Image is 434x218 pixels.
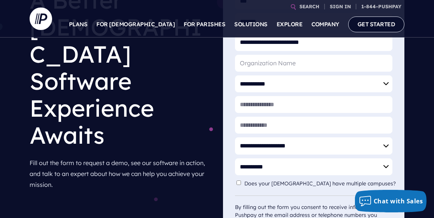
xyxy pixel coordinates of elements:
[355,190,427,212] button: Chat with Sales
[311,11,339,38] a: COMPANY
[184,11,225,38] a: FOR PARISHES
[96,11,175,38] a: FOR [DEMOGRAPHIC_DATA]
[234,11,268,38] a: SOLUTIONS
[277,11,303,38] a: EXPLORE
[69,11,88,38] a: PLANS
[348,17,405,32] a: GET STARTED
[244,180,400,187] label: Does your [DEMOGRAPHIC_DATA] have multiple campuses?
[30,155,211,193] p: Fill out the form to request a demo, see our software in action, and talk to an expert about how ...
[374,197,423,205] span: Chat with Sales
[235,55,392,72] input: Organization Name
